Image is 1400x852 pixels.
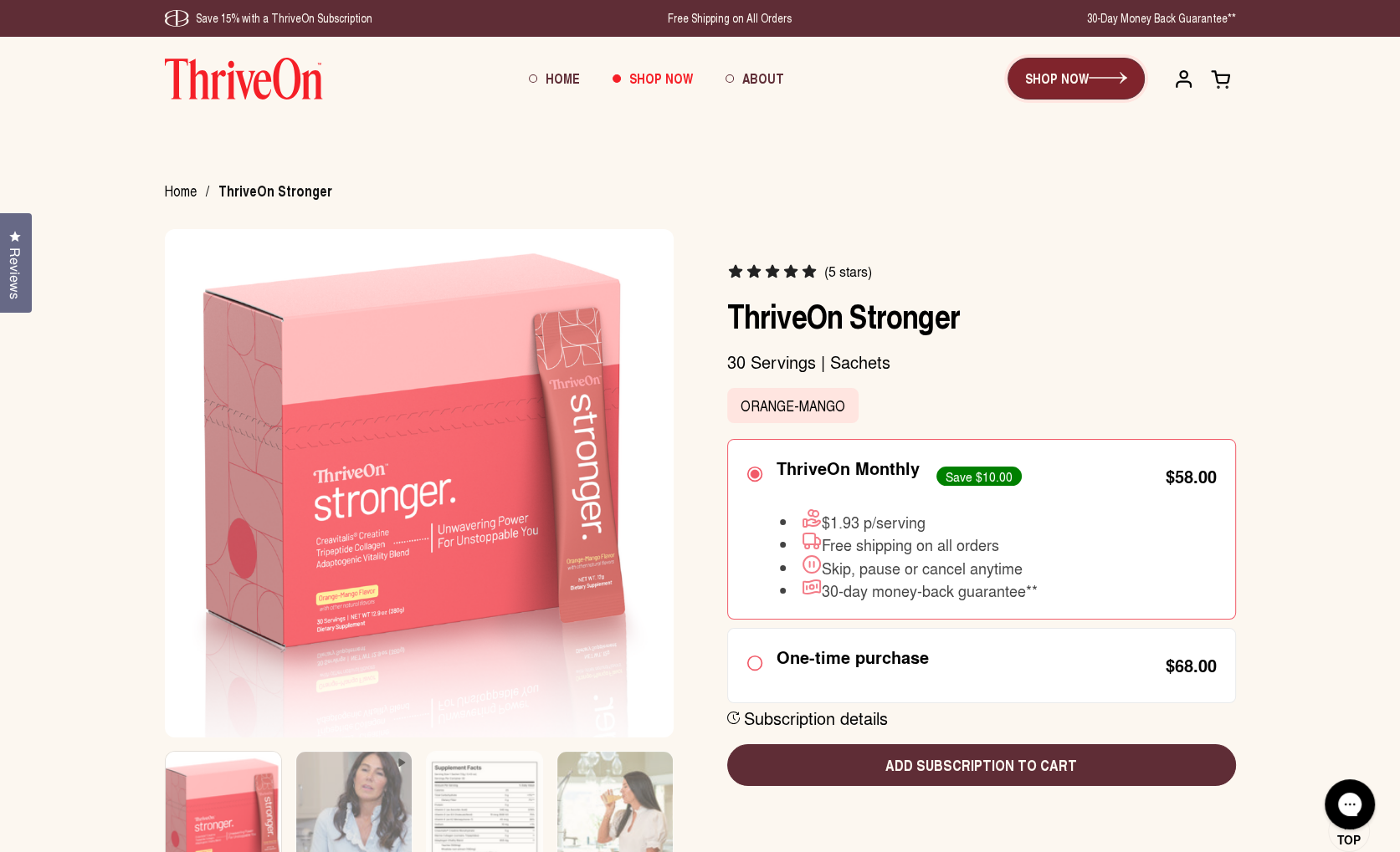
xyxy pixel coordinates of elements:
[709,56,800,101] a: About
[165,10,372,27] div: Save 15% with a ThriveOn Subscription
[1337,833,1361,848] span: Top
[727,744,1236,786] button: Add subscription to cart
[780,554,1038,578] li: Skip, pause or cancel anytime
[780,531,1038,554] li: Free shipping on all orders
[165,181,197,203] span: Home
[780,508,1038,532] li: $1.93 p/serving
[727,295,1236,335] h1: ThriveOn Stronger
[545,69,579,88] span: Home
[727,351,1236,373] p: 30 Servings | Sachets
[165,181,197,201] a: Home
[741,69,783,88] span: About
[741,754,1223,776] span: Add subscription to cart
[824,263,872,280] span: (5 stars)
[206,183,209,200] span: /
[1087,10,1236,27] div: 30-Day Money Back Guarantee**
[1166,468,1217,485] div: $58.00
[727,388,859,423] label: Orange-Mango
[1008,58,1145,99] a: SHOP NOW
[777,647,929,667] div: One-time purchase
[780,577,1038,600] li: 30-day money-back guarantee**
[777,458,920,478] div: ThriveOn Monthly
[596,56,709,101] a: Shop Now
[165,183,353,200] nav: breadcrumbs
[668,10,792,27] div: Free Shipping on All Orders
[744,707,888,729] div: Subscription details
[628,69,692,88] span: Shop Now
[1166,657,1217,674] div: $68.00
[512,56,596,101] a: Home
[165,229,674,737] img: Box of ThriveOn Stronger supplement with a pink design on a white background
[4,247,26,299] span: Reviews
[218,183,332,200] span: ThriveOn Stronger
[1316,773,1383,835] iframe: Gorgias live chat messenger
[936,467,1022,485] div: Save $10.00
